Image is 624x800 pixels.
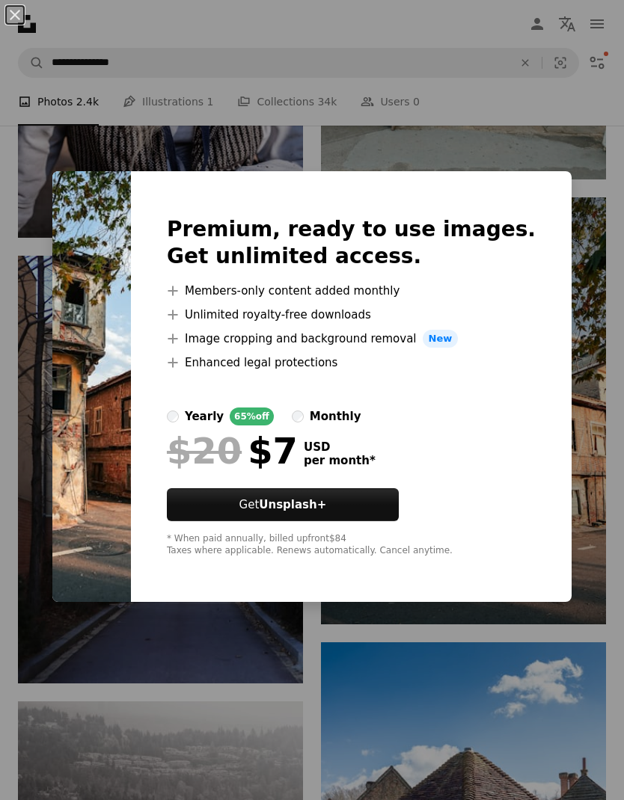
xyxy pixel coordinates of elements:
li: Unlimited royalty-free downloads [167,306,536,324]
button: GetUnsplash+ [167,488,399,521]
strong: Unsplash+ [259,498,326,511]
li: Image cropping and background removal [167,330,536,348]
span: per month * [304,454,376,467]
span: $20 [167,431,242,470]
div: 65% off [230,407,274,425]
div: * When paid annually, billed upfront $84 Taxes where applicable. Renews automatically. Cancel any... [167,533,536,557]
li: Enhanced legal protections [167,354,536,372]
li: Members-only content added monthly [167,282,536,300]
img: premium_photo-1731771640781-047b65e605b3 [52,171,131,602]
div: yearly [185,407,224,425]
input: monthly [292,410,304,422]
span: New [423,330,459,348]
div: $7 [167,431,298,470]
input: yearly65%off [167,410,179,422]
h2: Premium, ready to use images. Get unlimited access. [167,216,536,270]
div: monthly [310,407,361,425]
span: USD [304,440,376,454]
